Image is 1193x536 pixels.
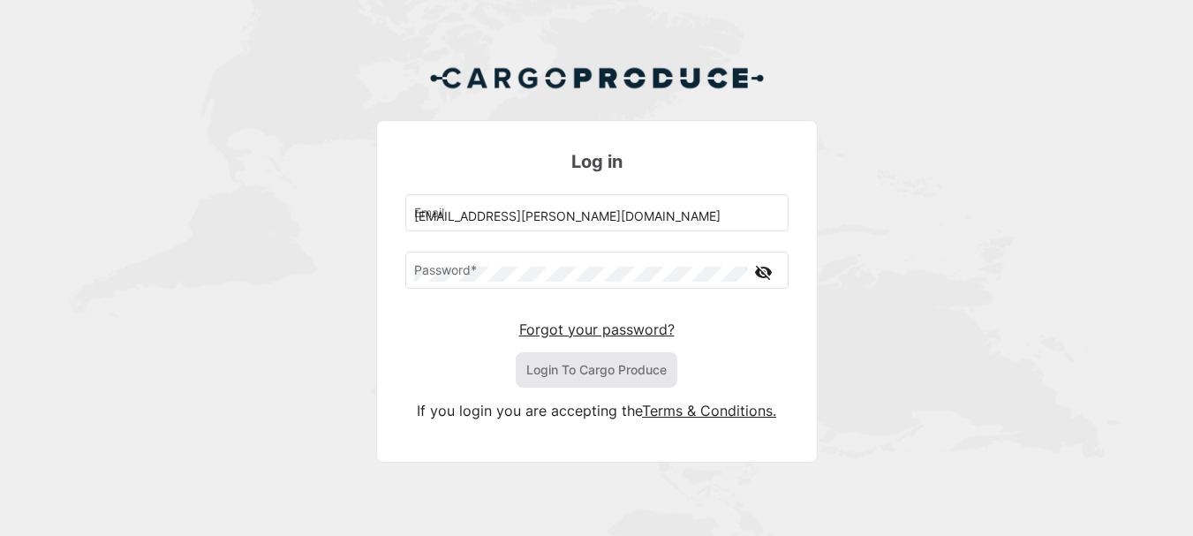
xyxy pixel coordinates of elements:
img: Cargo Produce Logo [429,57,765,99]
a: Terms & Conditions. [642,402,776,419]
h3: Log in [405,149,789,174]
span: If you login you are accepting the [417,402,642,419]
a: Forgot your password? [519,321,675,338]
mat-icon: visibility_off [753,261,774,283]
